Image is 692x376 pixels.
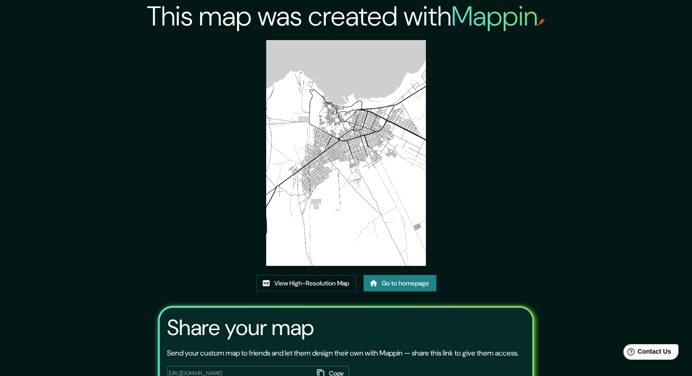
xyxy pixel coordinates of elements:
img: mappin-pin [538,18,545,25]
iframe: Help widget launcher [611,340,682,366]
img: created-map [266,40,425,266]
a: Go to homepage [364,275,436,292]
a: View High-Resolution Map [256,275,356,292]
h3: Share your map [167,315,314,340]
p: Send your custom map to friends and let them design their own with Mappin — share this link to gi... [167,348,519,359]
